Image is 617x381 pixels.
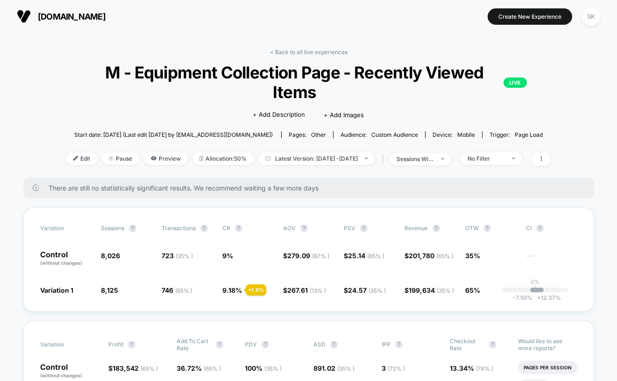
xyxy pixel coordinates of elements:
div: SK [582,7,600,26]
span: 8,125 [101,286,118,294]
span: $ [283,252,329,260]
span: $ [108,364,158,372]
li: Pages Per Session [518,361,577,374]
button: ? [483,225,491,232]
button: [DOMAIN_NAME] [14,9,108,24]
span: | [380,152,390,166]
span: ( 65 % ) [367,253,384,260]
span: IPP [382,341,390,348]
span: ( 72 % ) [388,365,405,372]
span: Variation 1 [40,286,73,294]
span: 3 [382,364,405,372]
span: --- [526,253,577,267]
button: ? [262,341,269,348]
button: ? [129,225,136,232]
span: 279.09 [287,252,329,260]
span: OTW [465,225,517,232]
span: 35% [465,252,480,260]
span: Variation [40,338,92,352]
p: Control [40,251,92,267]
span: ( 65 % ) [204,365,221,372]
span: 25.14 [348,252,384,260]
span: ( 35 % ) [264,365,282,372]
p: | [534,285,536,292]
button: ? [395,341,403,348]
span: PDV [245,341,257,348]
span: CI [526,225,577,232]
span: 100 % [245,364,282,372]
span: Page Load [515,131,543,138]
span: [DOMAIN_NAME] [38,12,106,21]
button: ? [360,225,368,232]
button: ? [300,225,308,232]
img: end [365,157,368,159]
span: -7.55 % [513,294,532,301]
button: ? [489,341,496,348]
span: ( 65 % ) [175,287,192,294]
span: 746 [162,286,192,294]
span: 24.57 [348,286,386,294]
span: Device: [425,131,482,138]
span: ( 65 % ) [141,365,158,372]
span: CR [222,225,230,232]
span: (without changes) [40,260,82,266]
div: Audience: [340,131,418,138]
button: ? [200,225,208,232]
span: Profit [108,341,123,348]
span: 267.61 [287,286,326,294]
span: $ [344,286,386,294]
span: Add To Cart Rate [177,338,211,352]
span: 891.02 [313,364,355,372]
button: ? [216,341,223,348]
span: 13.34 % [450,364,493,372]
span: Allocation: 50% [192,152,254,165]
span: other [311,131,326,138]
span: 9.18 % [222,286,242,294]
div: sessions with impression [397,155,434,162]
span: + Add Description [253,110,305,120]
button: ? [433,225,440,232]
span: ASD [313,341,326,348]
img: rebalance [199,156,203,161]
span: $ [283,286,326,294]
button: Create New Experience [488,8,572,25]
span: 9 % [222,252,233,260]
span: $ [404,286,454,294]
span: 201,780 [409,252,454,260]
button: ? [128,341,135,348]
span: 199,634 [409,286,454,294]
p: LIVE [504,78,527,88]
span: $ [404,252,454,260]
span: M - Equipment Collection Page - Recently Viewed Items [90,63,526,102]
span: ( 13 % ) [310,287,326,294]
img: end [109,156,113,161]
span: 723 [162,252,193,260]
span: Edit [66,152,97,165]
span: Variation [40,225,92,232]
span: Checkout Rate [450,338,484,352]
span: 183,542 [113,364,158,372]
button: ? [330,341,338,348]
img: calendar [265,156,270,161]
span: Transactions [162,225,196,232]
p: 0% [531,278,540,285]
span: ( 35 % ) [369,287,386,294]
span: Sessions [101,225,124,232]
span: ( 65 % ) [436,253,454,260]
span: $ [344,252,384,260]
span: ( 35 % ) [437,287,454,294]
img: edit [73,156,78,161]
span: 36.72 % [177,364,221,372]
span: + [537,294,541,301]
span: 8,026 [101,252,120,260]
span: Pause [102,152,139,165]
img: end [512,157,515,159]
span: ( 87 % ) [312,253,329,260]
img: Visually logo [17,9,31,23]
p: Control [40,363,99,379]
span: There are still no statistically significant results. We recommend waiting a few more days [49,184,575,192]
p: Would like to see more reports? [518,338,577,352]
span: (without changes) [40,373,82,378]
span: AOV [283,225,296,232]
img: end [441,158,444,160]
